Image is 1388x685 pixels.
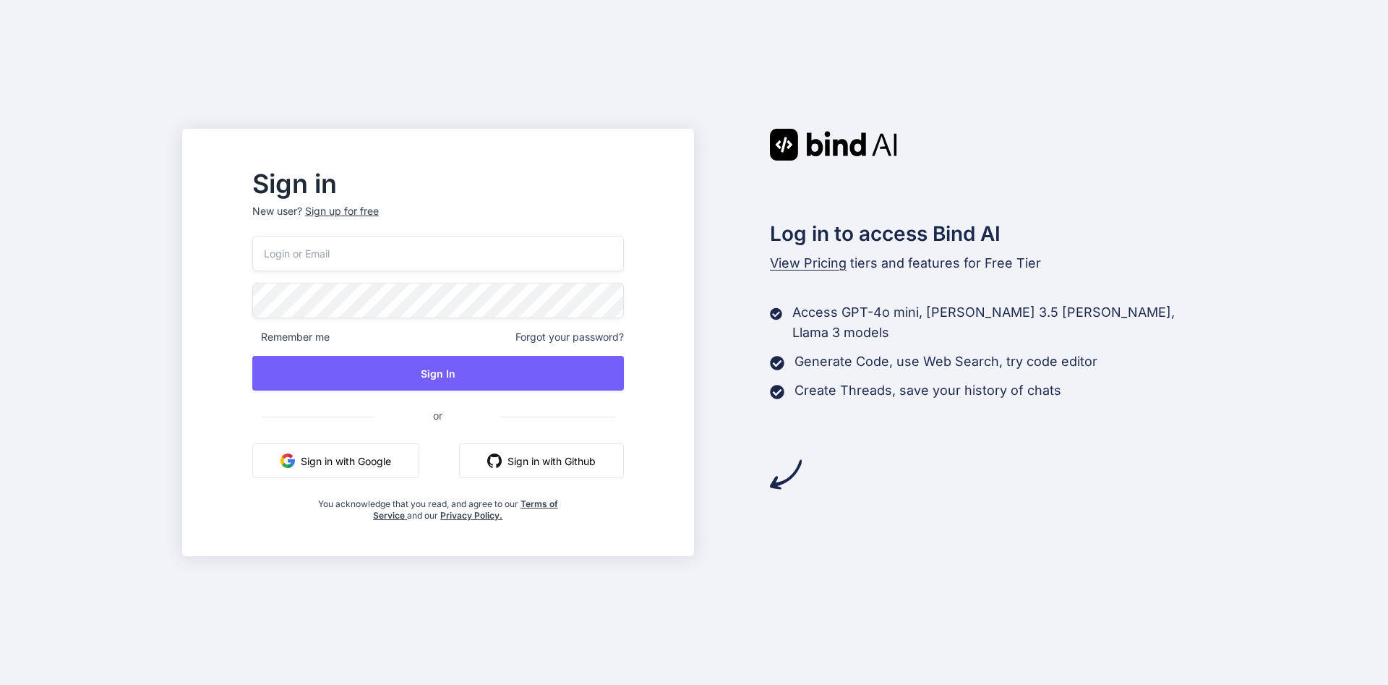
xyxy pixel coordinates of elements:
a: Terms of Service [373,498,558,521]
p: Access GPT-4o mini, [PERSON_NAME] 3.5 [PERSON_NAME], Llama 3 models [792,302,1206,343]
button: Sign in with Google [252,443,419,478]
img: google [280,454,295,468]
button: Sign in with Github [459,443,624,478]
p: tiers and features for Free Tier [770,253,1207,273]
span: View Pricing [770,255,847,271]
p: Generate Code, use Web Search, try code editor [794,352,1097,372]
h2: Sign in [252,172,624,195]
span: or [375,398,500,433]
h2: Log in to access Bind AI [770,218,1207,249]
input: Login or Email [252,236,624,271]
a: Privacy Policy. [440,510,502,521]
img: arrow [770,459,802,490]
p: Create Threads, save your history of chats [794,380,1061,401]
span: Remember me [252,330,330,344]
div: Sign up for free [305,204,379,218]
img: github [487,454,502,468]
div: You acknowledge that you read, and agree to our and our [314,490,562,522]
img: Bind AI logo [770,129,897,161]
p: New user? [252,204,624,236]
span: Forgot your password? [515,330,624,344]
button: Sign In [252,356,624,391]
